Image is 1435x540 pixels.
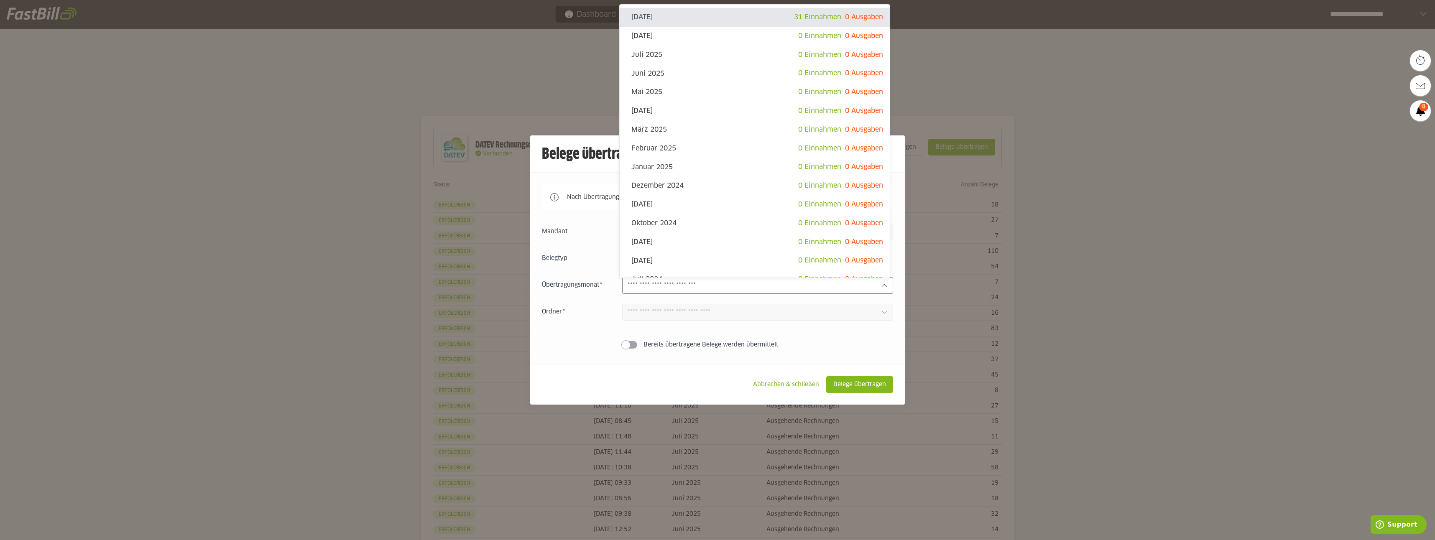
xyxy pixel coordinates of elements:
span: 0 Einnahmen [798,33,841,39]
sl-option: [DATE] [620,27,890,46]
span: 8 [1419,103,1428,111]
sl-button: Belege übertragen [826,376,893,393]
span: 0 Ausgaben [845,51,883,58]
span: 0 Einnahmen [798,70,841,76]
sl-option: Januar 2025 [620,158,890,176]
span: 0 Ausgaben [845,239,883,245]
span: 0 Einnahmen [798,145,841,152]
span: 0 Ausgaben [845,107,883,114]
sl-option: [DATE] [620,102,890,120]
sl-option: [DATE] [620,195,890,214]
span: 0 Einnahmen [798,163,841,170]
span: 0 Ausgaben [845,33,883,39]
sl-option: [DATE] [620,251,890,270]
sl-option: [DATE] [620,233,890,252]
span: 0 Einnahmen [798,220,841,227]
span: 0 Ausgaben [845,220,883,227]
sl-option: Juni 2025 [620,64,890,83]
span: 0 Ausgaben [845,14,883,20]
sl-option: Februar 2025 [620,139,890,158]
span: 0 Einnahmen [798,201,841,208]
sl-option: [DATE] [620,8,890,27]
span: 0 Ausgaben [845,145,883,152]
span: 0 Ausgaben [845,126,883,133]
span: 0 Ausgaben [845,89,883,95]
span: 0 Einnahmen [798,51,841,58]
span: 0 Einnahmen [798,126,841,133]
span: 0 Einnahmen [798,276,841,283]
sl-option: Juli 2024 [620,270,890,289]
span: 0 Ausgaben [845,163,883,170]
sl-option: Dezember 2024 [620,176,890,195]
sl-option: Mai 2025 [620,83,890,102]
sl-option: März 2025 [620,120,890,139]
a: 8 [1410,100,1431,121]
sl-option: Juli 2025 [620,46,890,64]
span: 0 Ausgaben [845,257,883,264]
span: 0 Ausgaben [845,70,883,76]
sl-button: Abbrechen & schließen [746,376,826,393]
span: 0 Ausgaben [845,201,883,208]
iframe: Öffnet ein Widget, in dem Sie weitere Informationen finden [1371,515,1427,536]
span: 0 Einnahmen [798,182,841,189]
span: 0 Ausgaben [845,276,883,283]
span: 0 Einnahmen [798,257,841,264]
sl-switch: Bereits übertragene Belege werden übermittelt [542,341,893,349]
span: 31 Einnahmen [794,14,841,20]
sl-option: Oktober 2024 [620,214,890,233]
span: 0 Einnahmen [798,239,841,245]
span: 0 Ausgaben [845,182,883,189]
span: 0 Einnahmen [798,107,841,114]
span: 0 Einnahmen [798,89,841,95]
